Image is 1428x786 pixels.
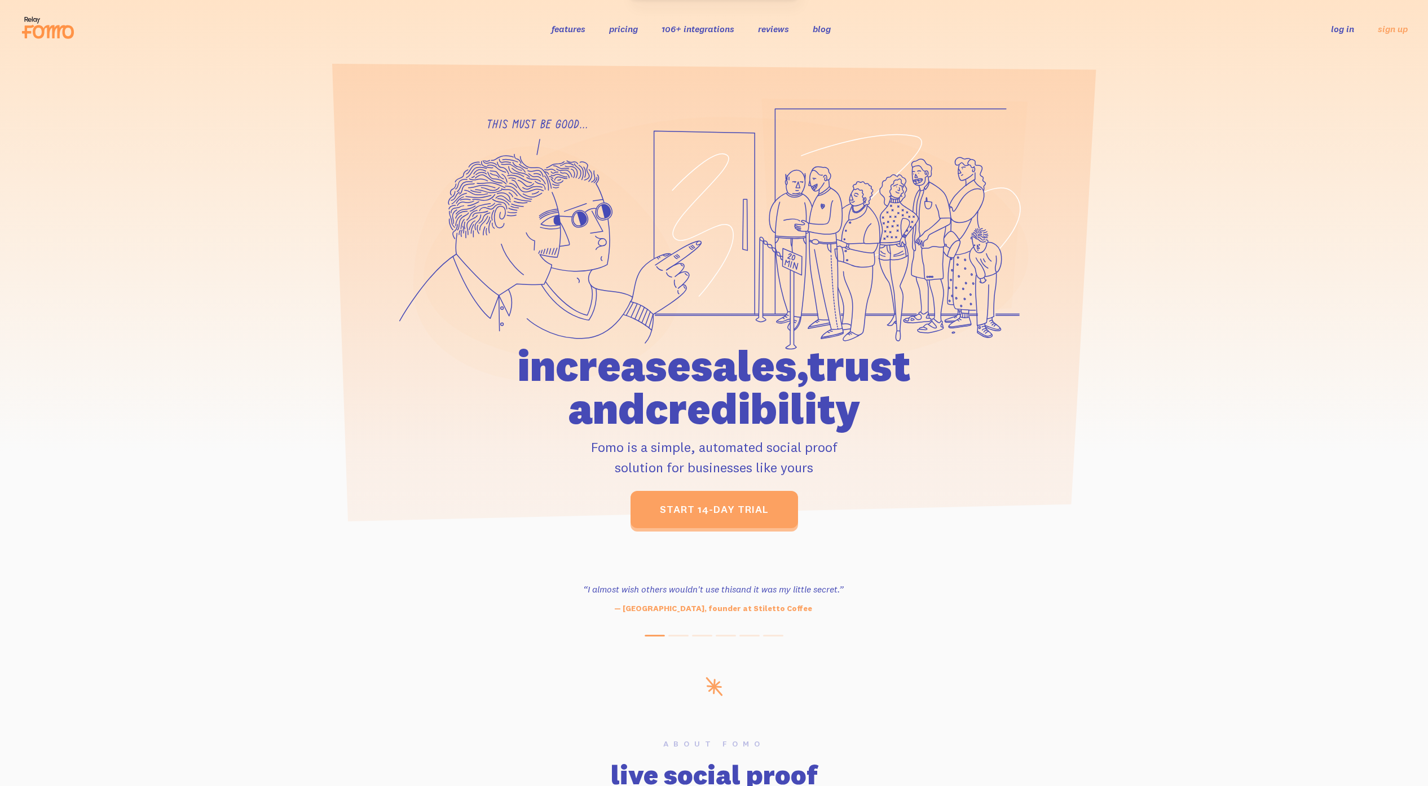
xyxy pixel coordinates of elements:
[360,740,1068,748] h6: About Fomo
[1378,23,1408,35] a: sign up
[559,603,867,614] p: — [GEOGRAPHIC_DATA], founder at Stiletto Coffee
[453,437,975,477] p: Fomo is a simple, automated social proof solution for businesses like yours
[559,582,867,596] h3: “I almost wish others wouldn't use this and it was my little secret.”
[552,23,585,34] a: features
[758,23,789,34] a: reviews
[1331,23,1354,34] a: log in
[631,491,798,528] a: start 14-day trial
[813,23,831,34] a: blog
[453,344,975,430] h1: increase sales, trust and credibility
[662,23,734,34] a: 106+ integrations
[609,23,638,34] a: pricing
